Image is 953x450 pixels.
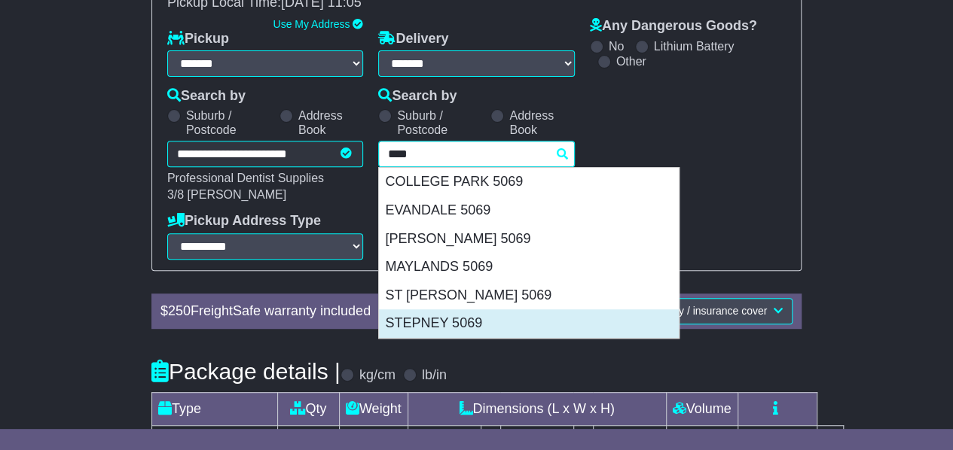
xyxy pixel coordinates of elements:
[167,172,324,184] span: Professional Dentist Supplies
[168,303,191,318] span: 250
[408,392,666,425] td: Dimensions (L x W x H)
[378,31,448,47] label: Delivery
[186,108,272,137] label: Suburb / Postcode
[422,367,447,384] label: lb/in
[397,108,483,137] label: Suburb / Postcode
[379,253,679,281] div: MAYLANDS 5069
[379,281,679,310] div: ST [PERSON_NAME] 5069
[151,359,341,384] h4: Package details |
[167,88,246,105] label: Search by
[379,309,679,338] div: STEPNEY 5069
[359,367,396,384] label: kg/cm
[616,54,646,68] label: Other
[151,392,277,425] td: Type
[654,39,735,53] label: Lithium Battery
[339,392,408,425] td: Weight
[167,213,321,230] label: Pickup Address Type
[273,18,350,30] a: Use My Address
[277,392,339,425] td: Qty
[379,168,679,196] div: COLLEGE PARK 5069
[378,88,457,105] label: Search by
[167,188,286,201] span: 3/8 [PERSON_NAME]
[590,18,757,35] label: Any Dangerous Goods?
[153,303,451,320] div: $ FreightSafe warranty included
[298,108,363,137] label: Address Book
[609,39,624,53] label: No
[379,225,679,254] div: [PERSON_NAME] 5069
[509,108,574,137] label: Address Book
[167,31,229,47] label: Pickup
[666,392,738,425] td: Volume
[379,196,679,225] div: EVANDALE 5069
[573,298,793,324] button: Increase my warranty / insurance cover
